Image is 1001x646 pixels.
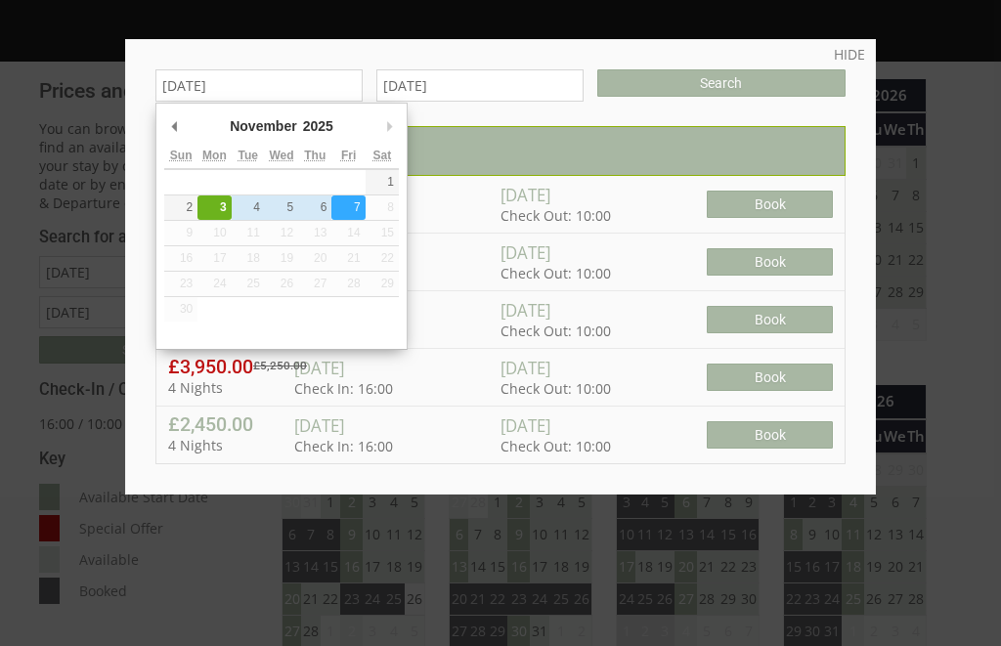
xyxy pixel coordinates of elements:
[707,306,833,333] span: Book
[156,176,845,234] a: £2,750.00 2 Nights [DATE] Check In: 16:00 [DATE] Check Out: 10:00 Book
[168,378,294,397] p: 4 Nights
[164,195,197,220] button: 2
[500,184,550,206] span: [DATE]
[298,195,331,220] button: 6
[300,111,336,141] div: 2025
[500,357,550,379] span: [DATE]
[707,191,833,218] span: Book
[156,349,845,407] a: £3,950.00£5,250.00 4 Nights [DATE] Check In: 16:00 [DATE] Check Out: 10:00 Book
[294,379,393,398] span: Check In: 16:00
[500,206,611,225] span: Check Out: 10:00
[834,45,865,64] a: HIDE
[155,69,363,102] input: Arrival Date
[156,291,845,349] a: £4,750.00 7 Nights [DATE] Check In: 16:00 [DATE] Check Out: 10:00 Book
[500,322,611,340] span: Check Out: 10:00
[500,299,550,322] span: [DATE]
[500,241,550,264] span: [DATE]
[168,436,294,454] p: 4 Nights
[168,413,294,436] h4: £2,450.00
[500,437,611,455] span: Check Out: 10:00
[304,149,326,162] abbr: Thursday
[227,111,299,141] div: November
[376,69,584,102] input: Departure Date (Optional)
[294,437,393,455] span: Check In: 16:00
[156,234,845,291] a: £3,200.00 3 Nights [DATE] Check In: 16:00 [DATE] Check Out: 10:00 Book
[294,357,344,379] span: [DATE]
[168,356,294,378] h4: £3,950.00
[597,69,846,97] input: Search
[202,149,227,162] abbr: Monday
[171,142,830,160] h3: Available Stays
[197,195,231,220] button: 3
[331,195,365,220] button: 7
[341,149,356,162] abbr: Friday
[707,248,833,276] span: Book
[156,407,845,463] a: £2,450.00 4 Nights [DATE] Check In: 16:00 [DATE] Check Out: 10:00 Book
[265,195,298,220] button: 5
[373,149,392,162] abbr: Saturday
[500,379,611,398] span: Check Out: 10:00
[707,364,833,391] span: Book
[366,170,399,194] button: 1
[294,414,344,437] span: [DATE]
[232,195,265,220] button: 4
[500,414,550,437] span: [DATE]
[707,421,833,449] span: Book
[379,111,399,141] button: Next Month
[253,359,307,372] strike: £5,250.00
[170,149,193,162] abbr: Sunday
[164,111,184,141] button: Previous Month
[269,149,293,162] abbr: Wednesday
[238,149,257,162] abbr: Tuesday
[500,264,611,282] span: Check Out: 10:00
